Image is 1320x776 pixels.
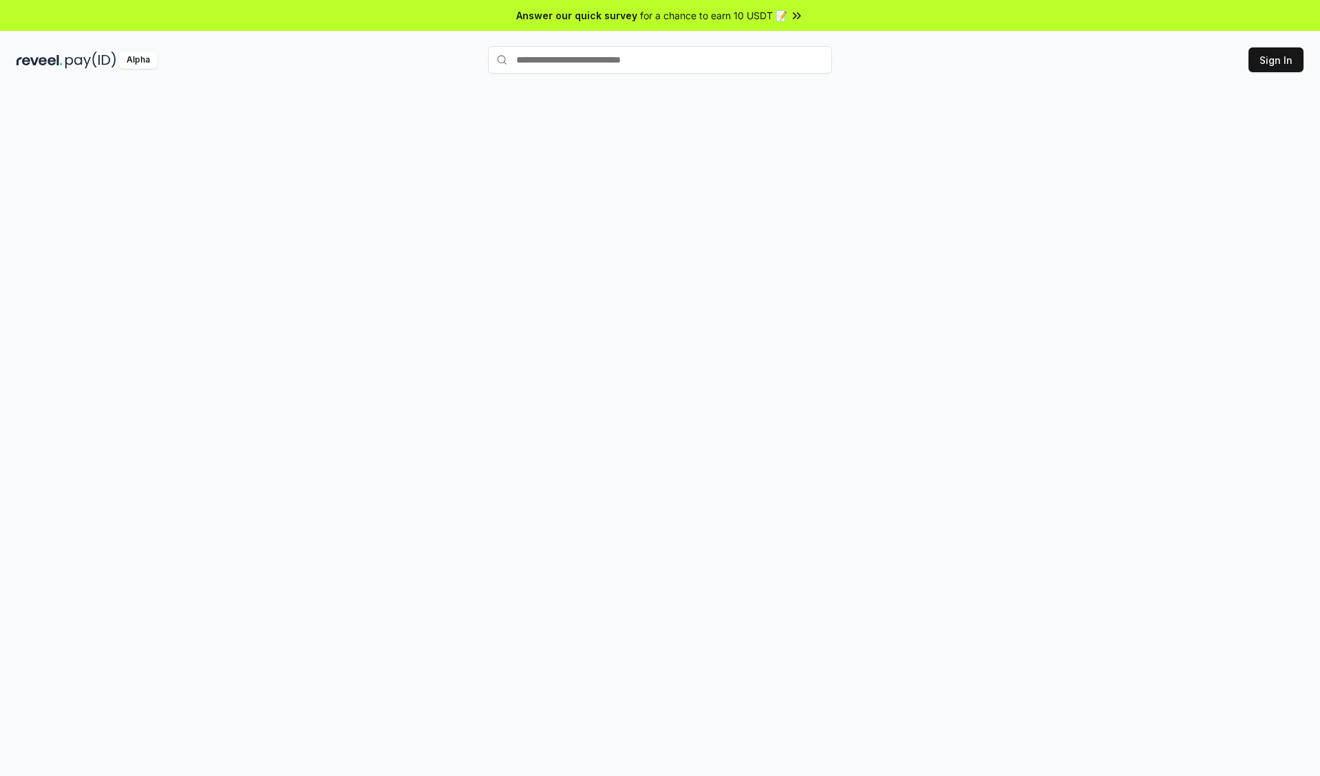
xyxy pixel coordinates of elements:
div: Alpha [119,52,157,69]
img: pay_id [65,52,116,69]
span: Answer our quick survey [516,8,637,23]
button: Sign In [1248,47,1303,72]
span: for a chance to earn 10 USDT 📝 [640,8,787,23]
img: reveel_dark [16,52,63,69]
